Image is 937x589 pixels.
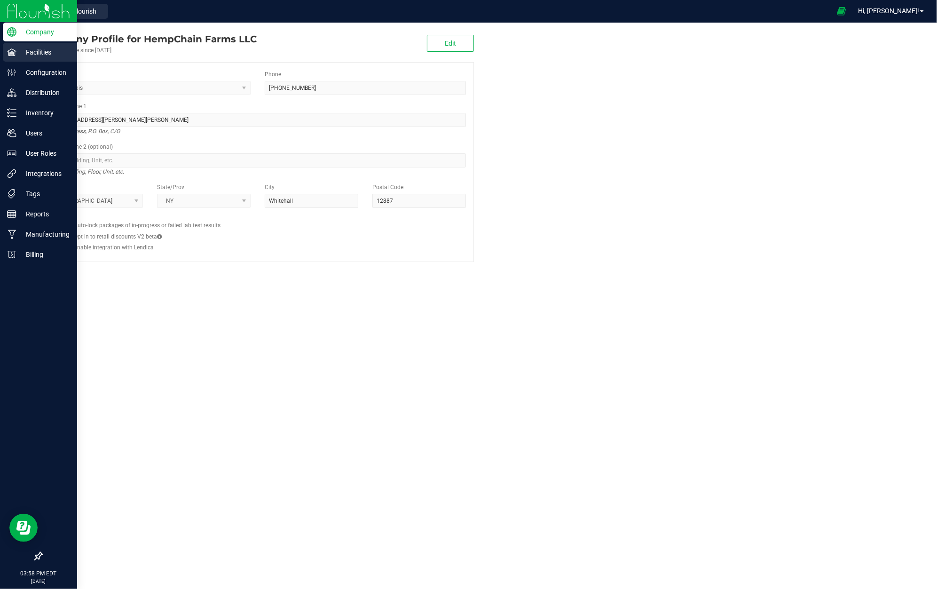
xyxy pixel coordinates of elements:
input: Suite, Building, Unit, etc. [49,153,466,167]
i: Suite, Building, Floor, Unit, etc. [49,166,124,177]
span: Edit [445,40,456,47]
inline-svg: Billing [7,250,16,259]
p: [DATE] [4,578,73,585]
p: Reports [16,208,73,220]
inline-svg: Facilities [7,48,16,57]
label: Enable integration with Lendica [74,243,154,252]
inline-svg: Manufacturing [7,230,16,239]
label: Auto-lock packages of in-progress or failed lab test results [74,221,220,230]
span: Hi, [PERSON_NAME]! [858,7,919,15]
button: Edit [427,35,474,52]
inline-svg: Users [7,128,16,138]
inline-svg: Inventory [7,108,16,118]
p: Facilities [16,47,73,58]
inline-svg: Integrations [7,169,16,178]
input: Address [49,113,466,127]
label: State/Prov [157,183,184,191]
label: Phone [265,70,281,79]
p: Billing [16,249,73,260]
i: Street address, P.O. Box, C/O [49,126,120,137]
inline-svg: Reports [7,209,16,219]
span: Open Ecommerce Menu [831,2,852,20]
h2: Configs [49,215,466,221]
iframe: Resource center [9,514,38,542]
label: Postal Code [372,183,403,191]
p: Inventory [16,107,73,119]
label: City [265,183,275,191]
p: Company [16,26,73,38]
p: Manufacturing [16,229,73,240]
inline-svg: Company [7,27,16,37]
p: Integrations [16,168,73,179]
inline-svg: User Roles [7,149,16,158]
label: Opt in to retail discounts V2 beta [74,232,162,241]
p: Tags [16,188,73,199]
input: Postal Code [372,194,466,208]
input: (123) 456-7890 [265,81,466,95]
p: Configuration [16,67,73,78]
div: Account active since [DATE] [41,46,257,55]
inline-svg: Distribution [7,88,16,97]
p: 03:58 PM EDT [4,569,73,578]
label: Address Line 2 (optional) [49,143,113,151]
inline-svg: Configuration [7,68,16,77]
p: Distribution [16,87,73,98]
div: HempChain Farms LLC [41,32,257,46]
inline-svg: Tags [7,189,16,199]
input: City [265,194,358,208]
p: User Roles [16,148,73,159]
p: Users [16,127,73,139]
